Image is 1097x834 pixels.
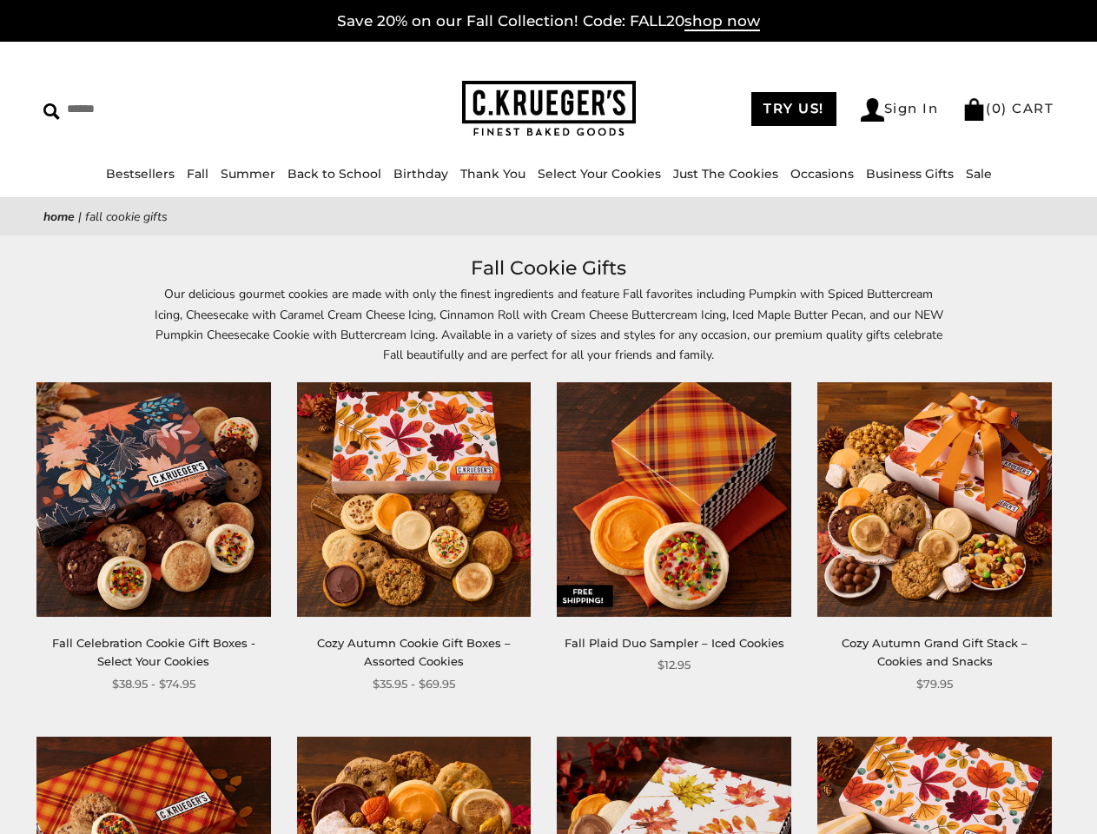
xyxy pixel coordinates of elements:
a: Fall [187,166,208,182]
a: Back to School [287,166,381,182]
a: (0) CART [962,100,1054,116]
a: Thank You [460,166,525,182]
img: Fall Plaid Duo Sampler – Iced Cookies [557,382,791,617]
span: $35.95 - $69.95 [373,675,455,693]
a: Save 20% on our Fall Collection! Code: FALL20shop now [337,12,760,31]
a: Cozy Autumn Grand Gift Stack – Cookies and Snacks [842,636,1028,668]
a: Select Your Cookies [538,166,661,182]
a: Sale [966,166,992,182]
nav: breadcrumbs [43,207,1054,227]
span: 0 [992,100,1002,116]
a: TRY US! [751,92,836,126]
a: Fall Plaid Duo Sampler – Iced Cookies [565,636,784,650]
a: Home [43,208,75,225]
a: Bestsellers [106,166,175,182]
img: Search [43,103,60,120]
span: $12.95 [658,656,691,674]
a: Birthday [393,166,448,182]
img: Account [861,98,884,122]
span: Fall Cookie Gifts [85,208,168,225]
a: Fall Celebration Cookie Gift Boxes - Select Your Cookies [52,636,255,668]
img: Bag [962,98,986,121]
img: Cozy Autumn Cookie Gift Boxes – Assorted Cookies [297,382,532,617]
span: $79.95 [916,675,953,693]
span: shop now [684,12,760,31]
a: Sign In [861,98,939,122]
a: Summer [221,166,275,182]
a: Cozy Autumn Cookie Gift Boxes – Assorted Cookies [317,636,511,668]
img: Cozy Autumn Grand Gift Stack – Cookies and Snacks [817,382,1052,617]
a: Just The Cookies [673,166,778,182]
span: Our delicious gourmet cookies are made with only the finest ingredients and feature Fall favorite... [155,286,943,362]
span: $38.95 - $74.95 [112,675,195,693]
span: | [78,208,82,225]
img: Fall Celebration Cookie Gift Boxes - Select Your Cookies [36,382,271,617]
img: C.KRUEGER'S [462,81,636,137]
a: Business Gifts [866,166,954,182]
input: Search [43,96,274,122]
h1: Fall Cookie Gifts [69,253,1028,284]
a: Occasions [790,166,854,182]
